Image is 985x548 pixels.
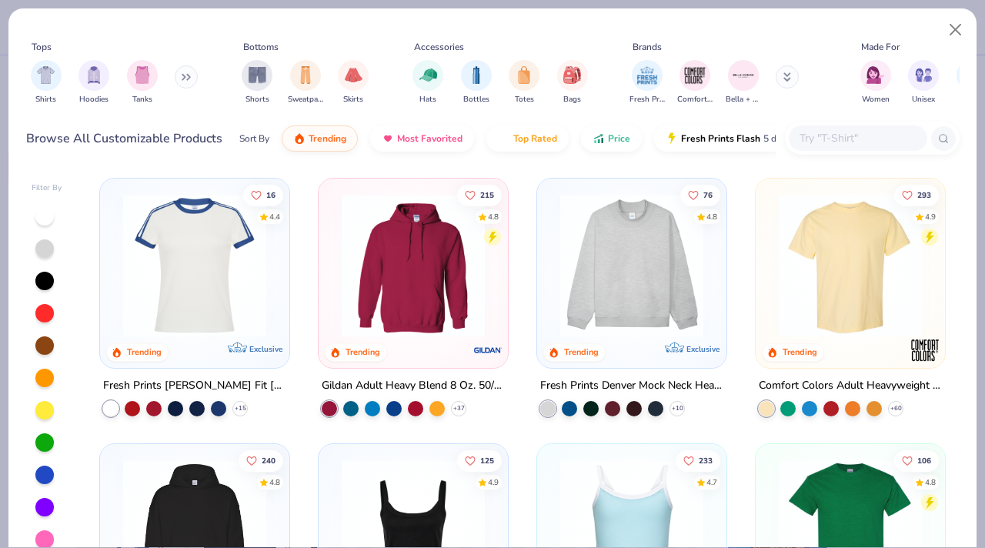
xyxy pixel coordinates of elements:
[915,66,933,84] img: Unisex Image
[397,132,462,145] span: Most Favorited
[866,66,884,84] img: Women Image
[629,60,665,105] button: filter button
[636,64,659,87] img: Fresh Prints Image
[680,184,720,205] button: Like
[486,125,569,152] button: Top Rated
[912,94,935,105] span: Unisex
[509,60,539,105] div: filter for Totes
[239,132,269,145] div: Sort By
[370,125,474,152] button: Most Favorited
[32,40,52,54] div: Tops
[457,449,502,471] button: Like
[472,335,503,366] img: Gildan logo
[676,449,720,471] button: Like
[461,60,492,105] button: filter button
[31,60,62,105] button: filter button
[909,335,940,366] img: Comfort Colors logo
[309,132,346,145] span: Trending
[861,40,900,54] div: Made For
[703,191,713,199] span: 76
[488,211,499,222] div: 4.8
[31,60,62,105] div: filter for Shirts
[461,60,492,105] div: filter for Bottles
[917,191,931,199] span: 293
[457,184,502,205] button: Like
[78,60,109,105] button: filter button
[557,60,588,105] button: filter button
[894,184,939,205] button: Like
[419,94,436,105] span: Hats
[683,64,706,87] img: Comfort Colors Image
[282,125,358,152] button: Trending
[706,211,717,222] div: 4.8
[513,132,557,145] span: Top Rated
[860,60,891,105] div: filter for Women
[85,66,102,84] img: Hoodies Image
[382,132,394,145] img: most_fav.gif
[563,94,581,105] span: Bags
[557,60,588,105] div: filter for Bags
[654,125,832,152] button: Fresh Prints Flash5 day delivery
[917,456,931,464] span: 106
[553,194,711,337] img: f5d85501-0dbb-4ee4-b115-c08fa3845d83
[608,132,630,145] span: Price
[244,184,284,205] button: Like
[242,60,272,105] div: filter for Shorts
[771,194,930,337] img: 029b8af0-80e6-406f-9fdc-fdf898547912
[414,40,464,54] div: Accessories
[288,60,323,105] div: filter for Sweatpants
[860,60,891,105] button: filter button
[453,404,465,413] span: + 37
[78,60,109,105] div: filter for Hoodies
[419,66,437,84] img: Hats Image
[134,66,151,84] img: Tanks Image
[540,376,723,396] div: Fresh Prints Denver Mock Neck Heavyweight Sweatshirt
[26,129,222,148] div: Browse All Customizable Products
[710,194,869,337] img: a90f7c54-8796-4cb2-9d6e-4e9644cfe0fe
[262,456,276,464] span: 240
[677,60,713,105] div: filter for Comfort Colors
[629,60,665,105] div: filter for Fresh Prints
[249,66,266,84] img: Shorts Image
[79,94,109,105] span: Hoodies
[32,182,62,194] div: Filter By
[338,60,369,105] button: filter button
[677,60,713,105] button: filter button
[759,376,942,396] div: Comfort Colors Adult Heavyweight T-Shirt
[297,66,314,84] img: Sweatpants Image
[509,60,539,105] button: filter button
[726,60,761,105] button: filter button
[677,94,713,105] span: Comfort Colors
[127,60,158,105] button: filter button
[488,476,499,488] div: 4.9
[345,66,362,84] img: Skirts Image
[132,94,152,105] span: Tanks
[763,130,820,148] span: 5 day delivery
[686,344,720,354] span: Exclusive
[699,456,713,464] span: 233
[468,66,485,84] img: Bottles Image
[681,132,760,145] span: Fresh Prints Flash
[492,194,651,337] img: a164e800-7022-4571-a324-30c76f641635
[412,60,443,105] button: filter button
[629,94,665,105] span: Fresh Prints
[706,476,717,488] div: 4.7
[671,404,683,413] span: + 10
[343,94,363,105] span: Skirts
[666,132,678,145] img: flash.gif
[908,60,939,105] button: filter button
[115,194,274,337] img: e5540c4d-e74a-4e58-9a52-192fe86bec9f
[35,94,56,105] span: Shirts
[243,40,279,54] div: Bottoms
[480,456,494,464] span: 125
[894,449,939,471] button: Like
[732,64,755,87] img: Bella + Canvas Image
[515,94,534,105] span: Totes
[908,60,939,105] div: filter for Unisex
[288,94,323,105] span: Sweatpants
[412,60,443,105] div: filter for Hats
[633,40,662,54] div: Brands
[245,94,269,105] span: Shorts
[338,60,369,105] div: filter for Skirts
[890,404,901,413] span: + 60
